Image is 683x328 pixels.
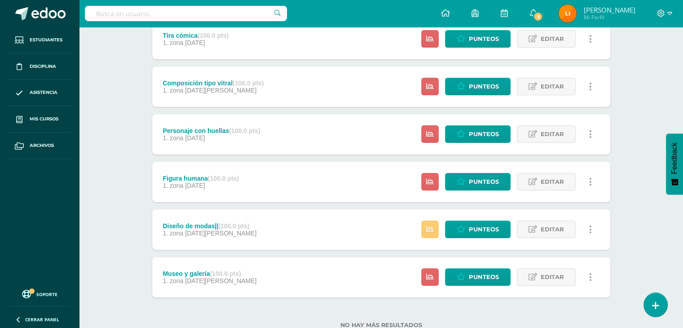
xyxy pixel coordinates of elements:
[233,80,264,87] strong: (100.0 pts)
[218,222,249,230] strong: (100.0 pts)
[30,142,54,149] span: Archivos
[469,173,499,190] span: Punteos
[163,277,183,284] span: 1. zona
[185,87,256,94] span: [DATE][PERSON_NAME]
[163,222,256,230] div: Diseño de modas||
[541,221,564,238] span: Editar
[445,125,511,143] a: Punteos
[163,134,183,142] span: 1. zona
[85,6,287,21] input: Busca un usuario...
[469,31,499,47] span: Punteos
[541,269,564,285] span: Editar
[185,230,256,237] span: [DATE][PERSON_NAME]
[30,36,62,44] span: Estudiantes
[163,80,264,87] div: Composición tipo vitral
[469,269,499,285] span: Punteos
[445,78,511,95] a: Punteos
[666,133,683,195] button: Feedback - Mostrar encuesta
[541,31,564,47] span: Editar
[163,127,260,134] div: Personaje con huellas
[36,291,57,297] span: Soporte
[185,182,205,189] span: [DATE]
[469,221,499,238] span: Punteos
[7,80,72,106] a: Asistencia
[7,53,72,80] a: Disciplina
[163,175,239,182] div: Figura humana
[445,173,511,191] a: Punteos
[7,106,72,133] a: Mis cursos
[163,32,229,39] div: Tira cómica
[583,13,635,21] span: Mi Perfil
[163,39,183,46] span: 1. zona
[469,78,499,95] span: Punteos
[583,5,635,14] span: [PERSON_NAME]
[185,277,256,284] span: [DATE][PERSON_NAME]
[163,270,256,277] div: Museo y galería
[30,115,58,123] span: Mis cursos
[533,12,543,22] span: 3
[229,127,260,134] strong: (100.0 pts)
[163,87,183,94] span: 1. zona
[30,89,57,96] span: Asistencia
[7,133,72,159] a: Archivos
[541,78,564,95] span: Editar
[30,63,56,70] span: Disciplina
[559,4,577,22] img: 28ecc1bf22103e0412e4709af4ae5810.png
[198,32,229,39] strong: (100.0 pts)
[541,126,564,142] span: Editar
[445,221,511,238] a: Punteos
[541,173,564,190] span: Editar
[185,134,205,142] span: [DATE]
[469,126,499,142] span: Punteos
[7,27,72,53] a: Estudiantes
[163,230,183,237] span: 1. zona
[210,270,241,277] strong: (100.0 pts)
[208,175,239,182] strong: (100.0 pts)
[185,39,205,46] span: [DATE]
[445,268,511,286] a: Punteos
[25,316,59,323] span: Cerrar panel
[163,182,183,189] span: 1. zona
[11,288,68,300] a: Soporte
[670,142,679,174] span: Feedback
[445,30,511,48] a: Punteos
